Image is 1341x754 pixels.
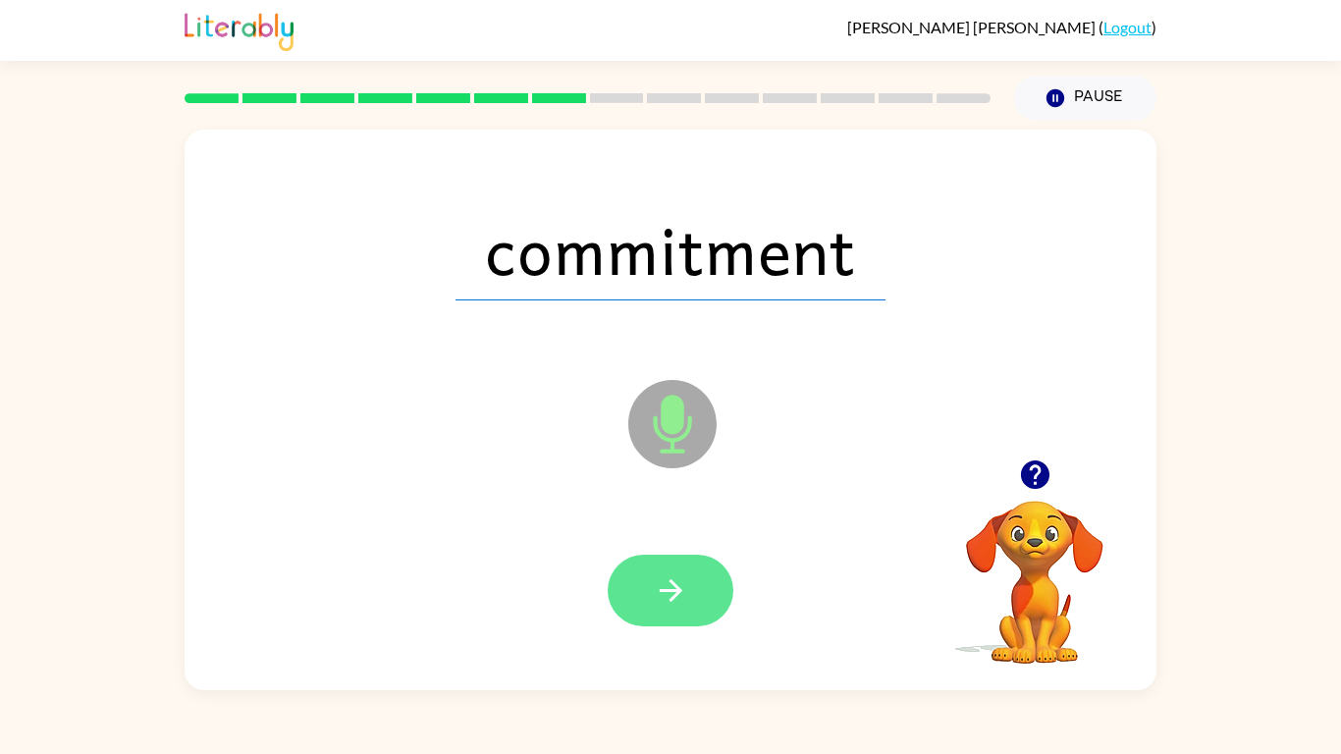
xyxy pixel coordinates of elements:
a: Logout [1103,18,1152,36]
img: Literably [185,8,294,51]
span: commitment [456,198,885,300]
span: [PERSON_NAME] [PERSON_NAME] [847,18,1099,36]
button: Pause [1014,76,1156,121]
div: ( ) [847,18,1156,36]
video: Your browser must support playing .mp4 files to use Literably. Please try using another browser. [937,470,1133,667]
